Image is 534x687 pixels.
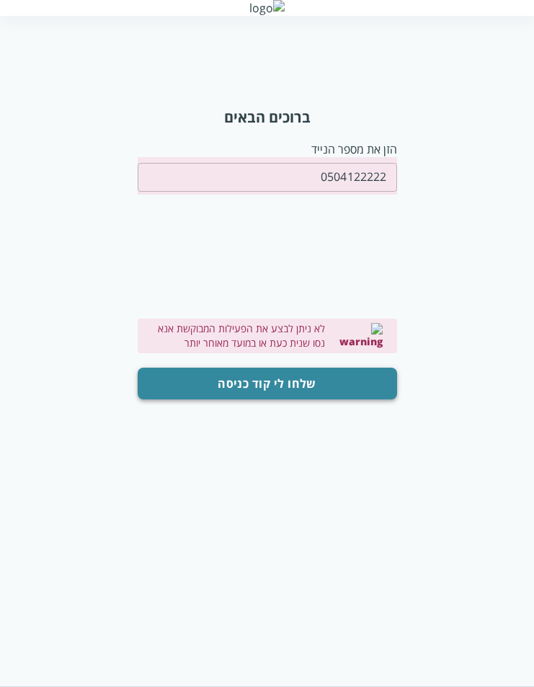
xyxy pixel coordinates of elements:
[138,163,397,192] input: טלפון
[334,323,382,348] img: warning
[152,322,326,350] label: לא ניתן לבצע את הפעילות המבוקשת אנא נסו שנית כעת או במועד מאוחר יותר
[279,200,397,304] iframe: reCAPTCHA
[138,368,397,399] button: שלחו לי קוד כניסה
[138,141,397,157] p: הזן את מספר הנייד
